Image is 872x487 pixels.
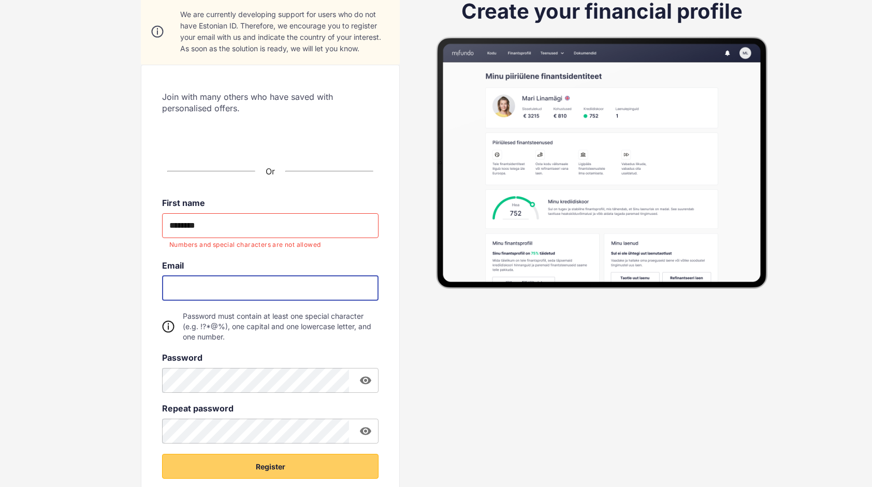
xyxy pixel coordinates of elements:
[183,311,379,342] span: Password must contain at least one special character (e.g. !?*@%), one capital and one lowercase ...
[162,91,379,114] span: Join with many others who have saved with personalised offers.
[266,166,275,176] span: Or
[162,454,379,479] button: Register
[436,37,767,289] img: Example report
[162,260,379,271] label: Email
[162,352,379,363] label: Password
[162,403,379,414] label: Repeat password
[162,198,379,208] label: First name
[182,123,358,146] iframe: Sign in with Google Button
[180,9,389,54] div: We are currently developing support for users who do not have Estonian ID. Therefore, we encourag...
[169,240,371,250] p: Numbers and special characters are not allowed
[256,462,285,472] span: Register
